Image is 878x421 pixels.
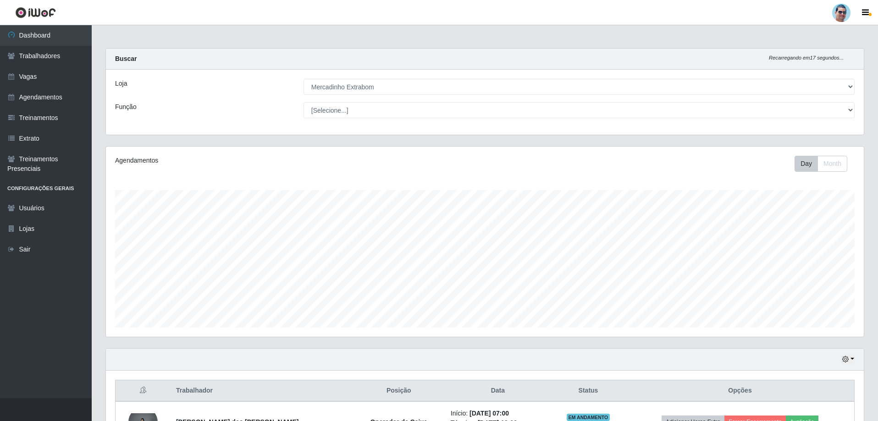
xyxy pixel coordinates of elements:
button: Month [817,156,847,172]
label: Função [115,102,137,112]
th: Posição [353,380,445,402]
img: CoreUI Logo [15,7,56,18]
time: [DATE] 07:00 [469,410,509,417]
th: Status [551,380,626,402]
i: Recarregando em 17 segundos... [769,55,844,60]
th: Opções [626,380,855,402]
label: Loja [115,79,127,88]
div: First group [795,156,847,172]
strong: Buscar [115,55,137,62]
th: Data [445,380,551,402]
div: Toolbar with button groups [795,156,855,172]
div: Agendamentos [115,156,415,165]
th: Trabalhador [171,380,353,402]
button: Day [795,156,818,172]
li: Início: [451,409,545,418]
span: EM ANDAMENTO [567,414,610,421]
